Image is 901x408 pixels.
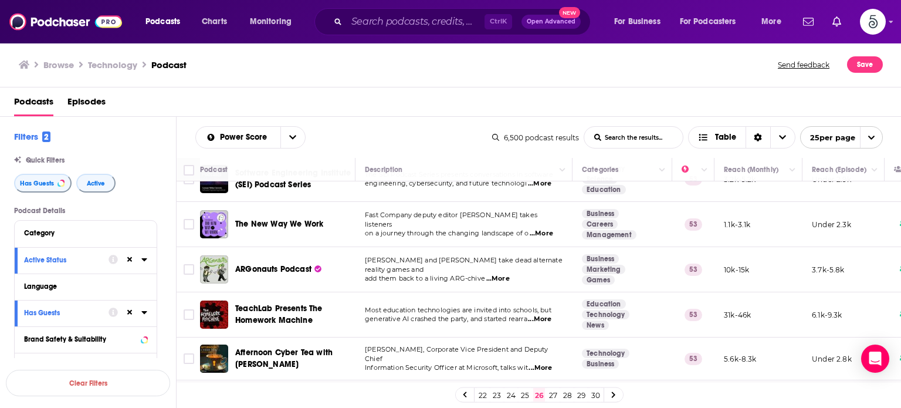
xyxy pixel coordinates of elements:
a: 23 [491,388,503,402]
a: Technology [582,349,629,358]
button: Open AdvancedNew [521,15,581,29]
div: Search podcasts, credits, & more... [326,8,602,35]
span: Monitoring [250,14,292,30]
a: Management [582,230,636,240]
button: Show profile menu [860,9,886,35]
span: The New Way We Work [235,219,323,229]
p: Podcast Details [14,207,157,215]
button: open menu [280,127,305,148]
p: 53 [685,309,702,321]
a: Show notifications dropdown [798,12,818,32]
a: Education [582,299,626,309]
div: Podcast [200,163,228,177]
span: For Business [614,14,660,30]
div: Power Score [682,163,698,177]
span: ...More [486,274,510,284]
a: Podcasts [14,92,53,116]
p: 3.7k-5.8k [812,265,845,275]
p: 6.1k-9.3k [812,310,842,320]
p: 1.1k-3.1k [724,220,751,230]
a: Show notifications dropdown [828,12,846,32]
a: ARGonauts Podcast [200,255,228,284]
span: ...More [528,315,551,324]
a: Charts [194,12,234,31]
h2: Filters [14,131,50,142]
a: 27 [547,388,559,402]
img: Podchaser - Follow, Share and Rate Podcasts [9,11,122,33]
div: Reach (Episode) [812,163,866,177]
a: 24 [505,388,517,402]
span: 25 per page [801,129,855,147]
span: More [761,14,781,30]
p: 5.6k-8.3k [724,354,757,364]
span: Toggle select row [184,219,194,230]
span: Has Guests [20,180,54,187]
button: Category [24,225,147,240]
div: Sort Direction [746,127,770,148]
a: ARGonauts Podcast [235,264,321,275]
button: Column Actions [697,163,712,177]
span: Table [715,133,736,141]
a: Marketing [582,265,625,274]
button: Has Guests [14,174,72,193]
button: open menu [196,133,280,141]
div: Language [24,282,140,291]
button: Column Actions [655,163,669,177]
a: The New Way We Work [235,218,323,230]
div: Reach (Monthly) [724,163,778,177]
span: Fast Company deputy editor [PERSON_NAME] takes listeners [365,211,537,228]
button: open menu [753,12,796,31]
button: Brand Safety & Suitability [24,332,147,346]
a: Education [582,185,626,194]
div: Categories [582,163,618,177]
p: 53 [685,264,702,275]
a: Careers [582,220,618,229]
span: New [559,7,580,18]
span: Active [87,180,105,187]
span: For Podcasters [680,14,736,30]
span: Toggle select row [184,264,194,275]
span: ARGonauts Podcast [235,264,311,274]
button: Language [24,279,147,294]
a: Afternoon Cyber Tea with Ann Johnson [200,345,228,373]
button: Active Status [24,252,109,267]
p: Under 2.3k [812,220,851,230]
div: Open Intercom Messenger [861,345,889,373]
a: Business [582,359,619,369]
button: Choose View [688,126,795,149]
a: 29 [575,388,587,402]
span: [PERSON_NAME], Corporate Vice President and Deputy Chief [365,345,548,363]
div: Active Status [24,256,101,264]
img: TeachLab Presents The Homework Machine [200,301,228,329]
p: 53 [685,218,702,230]
div: Brand Safety & Suitability [24,335,137,343]
span: 2 [42,131,50,142]
a: Episodes [67,92,106,116]
a: News [582,321,609,330]
button: open menu [606,12,675,31]
button: Column Actions [868,163,882,177]
button: Save [847,56,883,73]
a: Games [582,275,615,285]
a: Business [582,209,619,218]
span: Power Score [220,133,271,141]
input: Search podcasts, credits, & more... [347,12,485,31]
div: 6,500 podcast results [492,133,579,142]
h2: Choose List sort [195,126,306,149]
button: Send feedback [774,56,833,73]
span: ...More [530,229,553,238]
span: Afternoon Cyber Tea with [PERSON_NAME] [235,348,333,369]
span: [PERSON_NAME] and [PERSON_NAME] take dead alternate reality games and [365,256,563,274]
span: generative AI crashed the party, and started rearra [365,315,527,323]
button: Has Guests [24,305,109,320]
span: Charts [202,14,227,30]
a: Browse [43,59,74,70]
a: Afternoon Cyber Tea with [PERSON_NAME] [235,347,351,370]
p: Under 2.8k [812,354,852,364]
span: Open Advanced [527,19,575,25]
